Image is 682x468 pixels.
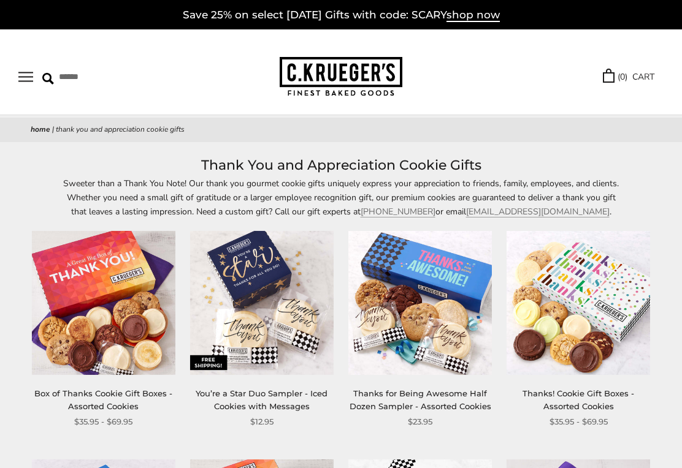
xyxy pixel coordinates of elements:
span: Thank You and Appreciation Cookie Gifts [56,124,185,134]
span: shop now [446,9,500,22]
nav: breadcrumbs [31,124,651,136]
span: | [52,124,54,134]
img: Thanks for Being Awesome Half Dozen Sampler - Assorted Cookies [348,231,492,374]
a: Thanks for Being Awesome Half Dozen Sampler - Assorted Cookies [350,388,491,411]
h1: Thank You and Appreciation Cookie Gifts [31,154,651,176]
img: Box of Thanks Cookie Gift Boxes - Assorted Cookies [32,231,175,374]
img: Thanks! Cookie Gift Boxes - Assorted Cookies [507,231,650,374]
img: C.KRUEGER'S [280,57,402,97]
input: Search [42,67,174,86]
p: Sweeter than a Thank You Note! Our thank you gourmet cookie gifts uniquely express your appreciat... [59,176,623,219]
span: $35.95 - $69.95 [74,415,132,428]
a: [EMAIL_ADDRESS][DOMAIN_NAME] [466,206,610,217]
span: $23.95 [408,415,432,428]
a: You’re a Star Duo Sampler - Iced Cookies with Messages [196,388,328,411]
a: (0) CART [603,70,654,84]
img: You’re a Star Duo Sampler - Iced Cookies with Messages [190,231,334,374]
a: [PHONE_NUMBER] [361,206,435,217]
button: Open navigation [18,72,33,82]
a: Thanks! Cookie Gift Boxes - Assorted Cookies [523,388,634,411]
span: $12.95 [250,415,274,428]
a: Box of Thanks Cookie Gift Boxes - Assorted Cookies [34,388,172,411]
a: Home [31,124,50,134]
a: Save 25% on select [DATE] Gifts with code: SCARYshop now [183,9,500,22]
span: $35.95 - $69.95 [550,415,608,428]
img: Search [42,73,54,85]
